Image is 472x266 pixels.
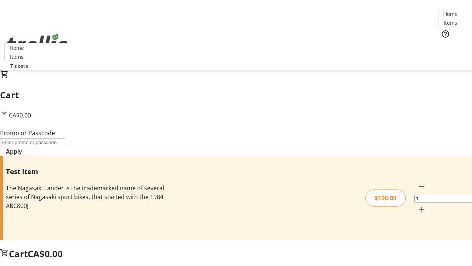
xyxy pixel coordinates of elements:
span: Home [443,10,458,18]
span: Items [10,53,24,61]
h3: Test Item [6,166,167,177]
button: Decrement by one [414,179,429,194]
a: Items [438,19,462,27]
span: Tickets [444,43,462,51]
div: The Nagasaki Lander is the trademarked name of several series of Nagasaki sport bikes, that start... [6,184,167,210]
span: Items [444,19,457,27]
button: Increment by one [414,202,429,217]
button: Help [438,27,453,41]
a: Home [5,44,28,52]
span: Tickets [10,62,28,70]
a: Tickets [438,43,468,51]
img: Orient E2E Organization jilktz4xHa's Logo [4,25,70,62]
a: Tickets [4,62,34,70]
a: Items [5,53,28,61]
span: CA$0.00 [9,111,31,119]
span: Home [10,44,24,52]
a: Home [438,10,462,18]
span: CA$0.00 [28,248,63,260]
span: Apply [6,147,22,156]
div: $100.00 [365,190,406,207]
